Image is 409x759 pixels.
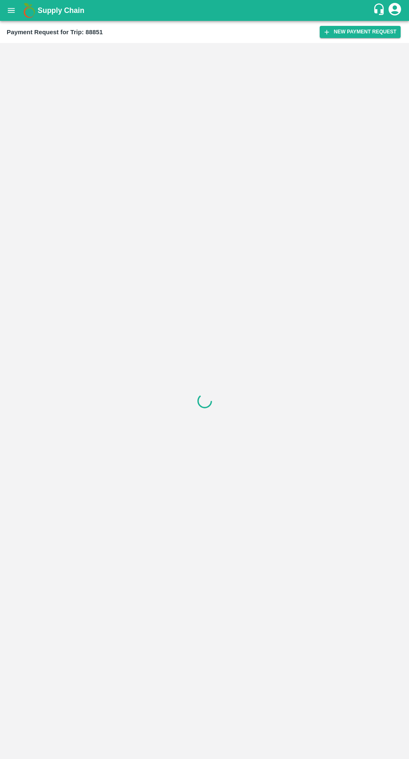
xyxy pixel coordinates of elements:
[38,6,84,15] b: Supply Chain
[387,2,402,19] div: account of current user
[2,1,21,20] button: open drawer
[7,29,103,35] b: Payment Request for Trip: 88851
[373,3,387,18] div: customer-support
[38,5,373,16] a: Supply Chain
[320,26,401,38] button: New Payment Request
[21,2,38,19] img: logo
